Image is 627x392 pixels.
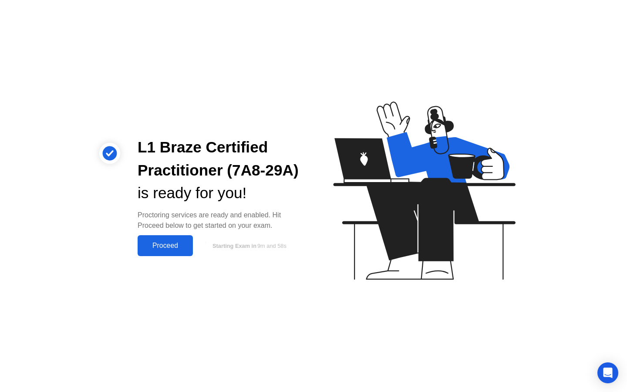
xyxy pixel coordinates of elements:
div: Proceed [140,242,190,250]
div: is ready for you! [138,182,300,205]
div: Proctoring services are ready and enabled. Hit Proceed below to get started on your exam. [138,210,300,231]
div: Open Intercom Messenger [597,362,618,383]
span: 9m and 58s [257,243,287,249]
button: Starting Exam in9m and 58s [197,237,300,254]
div: L1 Braze Certified Practitioner (7A8-29A) [138,136,300,182]
button: Proceed [138,235,193,256]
